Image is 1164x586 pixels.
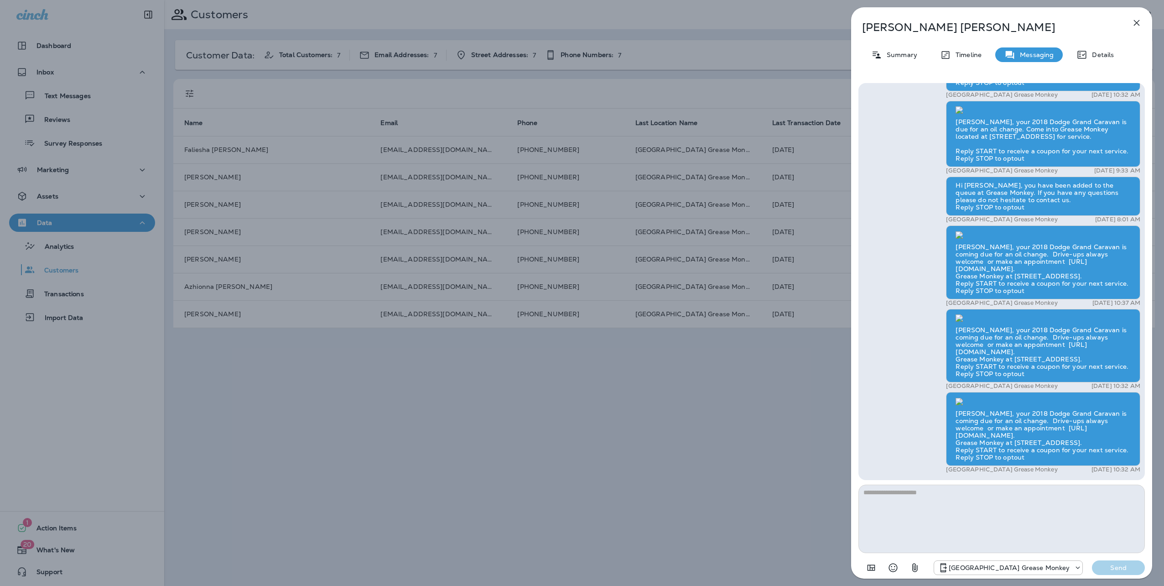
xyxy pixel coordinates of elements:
[1091,466,1140,473] p: [DATE] 10:32 AM
[1091,382,1140,390] p: [DATE] 10:32 AM
[1087,51,1114,58] p: Details
[949,564,1070,571] p: [GEOGRAPHIC_DATA] Grease Monkey
[946,177,1140,216] div: Hi [PERSON_NAME], you have been added to the queue at Grease Monkey. If you have any questions pl...
[946,466,1057,473] p: [GEOGRAPHIC_DATA] Grease Monkey
[884,559,902,577] button: Select an emoji
[946,167,1057,174] p: [GEOGRAPHIC_DATA] Grease Monkey
[946,299,1057,307] p: [GEOGRAPHIC_DATA] Grease Monkey
[956,106,963,114] img: twilio-download
[1095,216,1140,223] p: [DATE] 8:01 AM
[882,51,917,58] p: Summary
[946,382,1057,390] p: [GEOGRAPHIC_DATA] Grease Monkey
[934,562,1082,573] div: +1 (303) 371-7272
[1092,299,1140,307] p: [DATE] 10:37 AM
[956,314,963,322] img: twilio-download
[946,216,1057,223] p: [GEOGRAPHIC_DATA] Grease Monkey
[862,21,1111,34] p: [PERSON_NAME] [PERSON_NAME]
[1015,51,1054,58] p: Messaging
[862,559,880,577] button: Add in a premade template
[946,309,1140,383] div: [PERSON_NAME], your 2018 Dodge Grand Caravan is coming due for an oil change. Drive-ups always we...
[956,398,963,405] img: twilio-download
[951,51,982,58] p: Timeline
[946,392,1140,466] div: [PERSON_NAME], your 2018 Dodge Grand Caravan is coming due for an oil change. Drive-ups always we...
[1094,167,1140,174] p: [DATE] 9:33 AM
[946,101,1140,167] div: [PERSON_NAME], your 2018 Dodge Grand Caravan is due for an oil change. Come into Grease Monkey lo...
[1091,91,1140,99] p: [DATE] 10:32 AM
[946,225,1140,299] div: [PERSON_NAME], your 2018 Dodge Grand Caravan is coming due for an oil change. Drive-ups always we...
[956,231,963,239] img: twilio-download
[946,91,1057,99] p: [GEOGRAPHIC_DATA] Grease Monkey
